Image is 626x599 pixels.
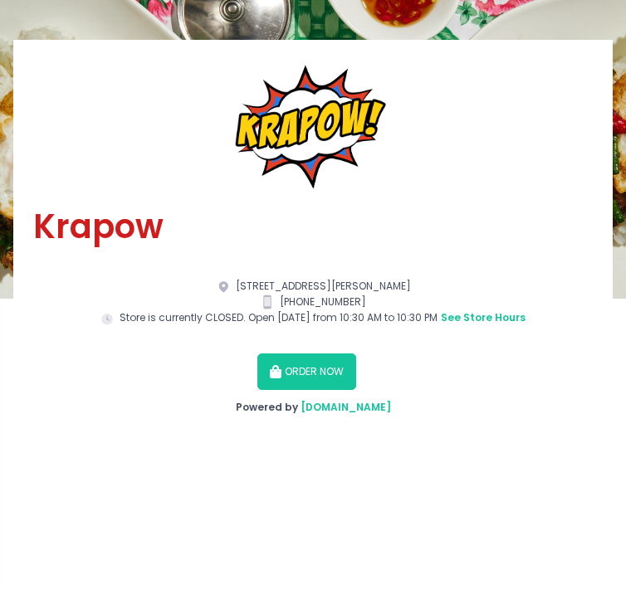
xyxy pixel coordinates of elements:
button: see store hours [440,309,526,326]
a: [DOMAIN_NAME] [301,400,391,414]
div: Powered by [33,400,593,415]
div: Store is currently CLOSED. Open [DATE] from 10:30 AM to 10:30 PM [33,309,593,326]
div: [STREET_ADDRESS][PERSON_NAME] [33,279,593,295]
div: Krapow [33,189,593,264]
img: KrapowMNL [235,65,386,189]
button: ORDER NOW [257,353,357,390]
div: [PHONE_NUMBER] [33,295,593,310]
